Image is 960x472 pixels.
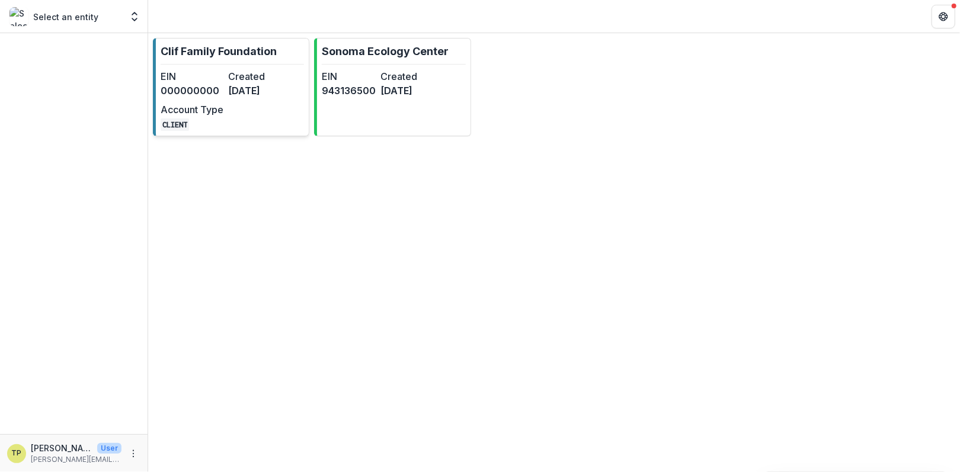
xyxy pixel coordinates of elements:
dd: 943136500 [322,84,376,98]
p: [PERSON_NAME][EMAIL_ADDRESS][DOMAIN_NAME] [31,454,121,465]
code: CLIENT [161,118,189,131]
p: Select an entity [33,11,98,23]
button: More [126,447,140,461]
button: Open entity switcher [126,5,143,28]
a: Clif Family FoundationEIN000000000Created[DATE]Account TypeCLIENT [153,38,309,136]
dt: EIN [322,69,376,84]
img: Select an entity [9,7,28,26]
button: Get Help [932,5,955,28]
dt: Account Type [161,102,223,117]
div: Thao Pham [12,449,22,457]
p: User [97,443,121,454]
p: Sonoma Ecology Center [322,43,449,59]
p: [PERSON_NAME] [31,442,92,454]
dd: 000000000 [161,84,223,98]
dt: Created [380,69,434,84]
dd: [DATE] [380,84,434,98]
dt: Created [228,69,291,84]
dt: EIN [161,69,223,84]
p: Clif Family Foundation [161,43,277,59]
dd: [DATE] [228,84,291,98]
a: Sonoma Ecology CenterEIN943136500Created[DATE] [314,38,471,136]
